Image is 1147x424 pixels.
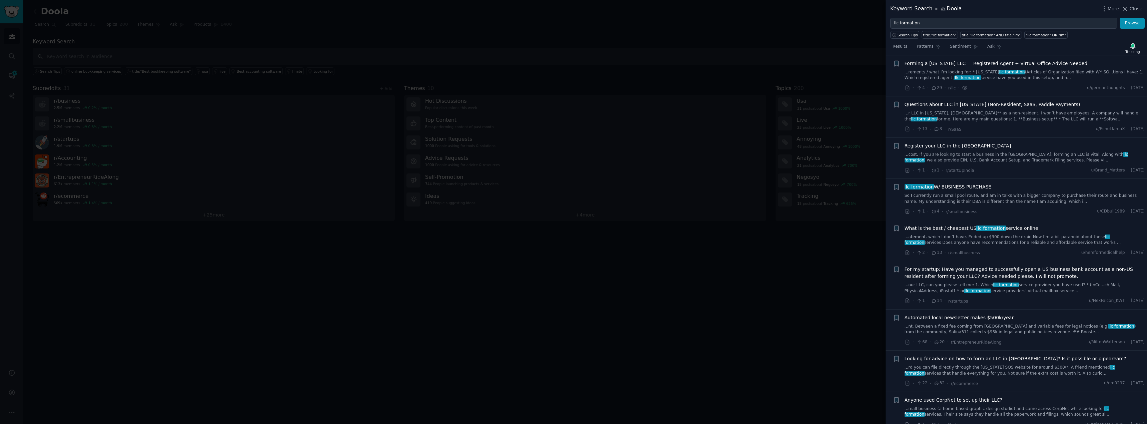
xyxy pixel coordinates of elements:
a: ...nt. Between a fixed fee coming from [GEOGRAPHIC_DATA] and variable fees for legal notices (e.g... [905,324,1145,335]
span: [DATE] [1131,167,1145,173]
span: r/startups [948,299,968,304]
a: For my startup: Have you managed to successfully open a US business bank account as a non-US resi... [905,266,1145,280]
span: [DATE] [1131,126,1145,132]
span: · [942,167,943,174]
span: · [942,208,943,215]
span: 14 [931,298,942,304]
span: llc formation [993,283,1019,287]
a: Patterns [914,41,943,55]
span: 1 [916,208,925,215]
span: Patterns [917,44,933,50]
button: Search Tips [890,31,919,39]
span: 68 [916,339,927,345]
a: Anyone used CorpNet to set up their LLC? [905,397,1003,404]
span: · [947,380,948,387]
span: · [927,208,929,215]
span: 4 [931,208,939,215]
span: What is the best / cheapest US service online [905,225,1038,232]
span: · [944,84,946,91]
button: Tracking [1123,41,1142,55]
a: title:"llc formation" [922,31,958,39]
span: · [927,84,929,91]
span: 8 [934,126,942,132]
span: [DATE] [1131,380,1145,386]
a: ...cost. If you are looking to start a business in the [GEOGRAPHIC_DATA], forming an LLC is vital... [905,152,1145,163]
button: More [1101,5,1119,12]
span: · [930,126,931,133]
span: Forming a [US_STATE] LLC — Registered Agent + Virtual Office Advice Needed [905,60,1088,67]
a: What is the best / cheapest USllc formationservice online [905,225,1038,232]
span: r/llc [948,86,956,90]
button: Close [1121,5,1142,12]
span: · [1127,250,1129,256]
span: u/em0297 [1104,380,1125,386]
a: Automated local newsletter makes $500k/year [905,314,1014,321]
span: [DATE] [1131,339,1145,345]
span: u/MiltonWatterson [1088,339,1125,345]
span: Sentiment [950,44,971,50]
span: · [1127,380,1129,386]
span: 1 [916,167,925,173]
span: 13 [931,250,942,256]
button: Browse [1120,18,1145,29]
span: 13 [916,126,927,132]
a: ...rements / what I’m looking for: * [US_STATE]llc formation(Articles of Organization filed with ... [905,69,1145,81]
span: u/Brand_Matters [1091,167,1125,173]
a: Looking for advice on how to form an LLC in [GEOGRAPHIC_DATA]? Is it possible or pipedream? [905,355,1126,362]
span: llc formation [905,365,1115,376]
span: · [913,298,914,305]
span: llc formation [964,289,991,293]
div: title:"llc formation" AND title:"im" [962,33,1020,37]
span: · [913,249,914,256]
span: llc formation [1108,324,1135,329]
span: Results [893,44,907,50]
span: · [913,126,914,133]
span: u/germanthoughts [1087,85,1125,91]
span: 1 [916,298,925,304]
span: · [1127,208,1129,215]
span: W/ BUSINESS PURCHASE [905,183,992,190]
span: llc formation [999,70,1025,74]
span: 32 [934,380,945,386]
span: · [1127,339,1129,345]
span: llc formation [911,117,937,121]
span: [DATE] [1131,250,1145,256]
span: · [927,249,929,256]
span: r/EntrepreneurRideAlong [951,340,1002,345]
span: · [944,298,946,305]
a: Results [890,41,910,55]
span: 2 [916,250,925,256]
a: Register your LLC in the [GEOGRAPHIC_DATA] [905,142,1011,149]
span: [DATE] [1131,298,1145,304]
span: [DATE] [1131,85,1145,91]
span: · [913,167,914,174]
span: · [1127,126,1129,132]
span: · [1127,167,1129,173]
span: · [913,84,914,91]
div: title:"llc formation" [923,33,957,37]
span: r/smallbusiness [946,209,977,214]
span: · [1127,85,1129,91]
a: "llc formation" OR "im" [1024,31,1068,39]
div: "llc formation" OR "im" [1026,33,1066,37]
span: · [913,380,914,387]
span: · [913,208,914,215]
span: 1 [931,167,939,173]
span: · [913,339,914,346]
a: ...mall business (a home-based graphic design studio) and came across CorpNet while looking forll... [905,406,1145,418]
a: Questions about LLC in [US_STATE] (Non-Resident, SaaS, Paddle Payments) [905,101,1080,108]
a: So I currently run a small pool route, and am in talks with a bigger company to purchase their ro... [905,193,1145,204]
a: title:"llc formation" AND title:"im" [960,31,1022,39]
span: More [1108,5,1119,12]
span: 4 [916,85,925,91]
span: · [944,249,946,256]
span: llc formation [904,184,934,189]
span: 20 [934,339,945,345]
span: · [930,380,931,387]
a: ...rd you can file directly through the [US_STATE] SOS website for around $300\*. A friend mentio... [905,365,1145,376]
